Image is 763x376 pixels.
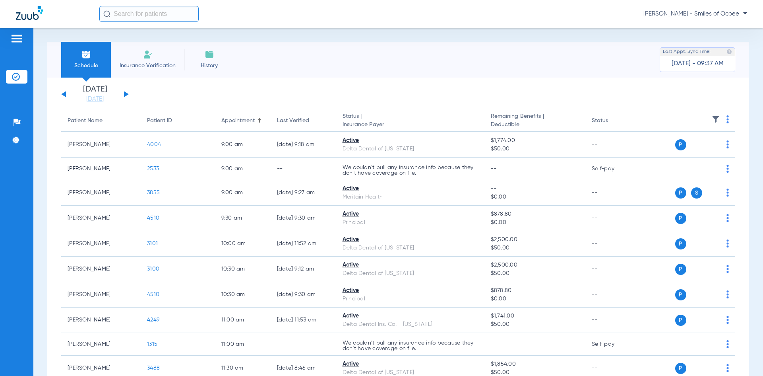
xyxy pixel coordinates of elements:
div: Delta Dental of [US_STATE] [343,269,478,278]
img: x.svg [709,165,717,173]
td: [PERSON_NAME] [61,206,141,231]
td: [PERSON_NAME] [61,158,141,180]
span: Insurance Verification [117,62,178,70]
img: last sync help info [726,49,732,55]
span: 3488 [147,365,160,371]
span: 4249 [147,317,159,323]
td: [PERSON_NAME] [61,257,141,282]
img: group-dot-blue.svg [726,265,729,273]
span: P [675,187,686,199]
td: 10:30 AM [215,282,271,308]
div: Active [343,136,478,145]
li: [DATE] [71,86,119,103]
td: -- [585,257,639,282]
div: Patient ID [147,117,172,125]
div: Meritain Health [343,193,478,201]
span: -- [491,166,497,171]
span: $878.80 [491,210,579,218]
span: $50.00 [491,244,579,252]
td: [PERSON_NAME] [61,231,141,257]
div: Appointment [221,117,264,125]
td: 9:00 AM [215,132,271,158]
span: P [675,139,686,150]
span: $2,500.00 [491,261,579,269]
p: We couldn’t pull any insurance info because they don’t have coverage on file. [343,165,478,176]
td: 10:30 AM [215,257,271,282]
img: x.svg [709,214,717,222]
span: Schedule [67,62,105,70]
span: -- [491,341,497,347]
td: [DATE] 9:18 AM [271,132,336,158]
span: P [675,315,686,326]
span: $50.00 [491,320,579,329]
th: Status | [336,110,484,132]
img: x.svg [709,189,717,197]
div: Delta Dental Ins. Co. - [US_STATE] [343,320,478,329]
img: filter.svg [712,115,720,123]
td: 9:30 AM [215,206,271,231]
td: Self-pay [585,333,639,356]
td: [PERSON_NAME] [61,132,141,158]
td: -- [585,231,639,257]
div: Active [343,312,478,320]
img: History [205,50,214,59]
img: Search Icon [103,10,110,18]
span: 4004 [147,142,161,147]
img: group-dot-blue.svg [726,316,729,324]
td: -- [585,282,639,308]
span: $2,500.00 [491,236,579,244]
img: group-dot-blue.svg [726,240,729,247]
div: Last Verified [277,117,309,125]
span: History [190,62,228,70]
span: 4510 [147,215,159,221]
span: -- [491,185,579,193]
img: x.svg [709,140,717,148]
td: -- [585,132,639,158]
span: P [675,289,686,300]
span: P [675,213,686,224]
span: [DATE] - 09:37 AM [672,60,724,68]
img: x.svg [709,290,717,298]
span: 3855 [147,190,160,195]
img: x.svg [709,340,717,348]
td: [DATE] 11:53 AM [271,308,336,333]
div: Delta Dental of [US_STATE] [343,244,478,252]
img: x.svg [709,316,717,324]
span: 3101 [147,241,158,246]
td: -- [585,180,639,206]
span: Deductible [491,121,579,129]
td: [PERSON_NAME] [61,308,141,333]
div: Patient Name [68,117,103,125]
td: Self-pay [585,158,639,180]
th: Remaining Benefits | [484,110,585,132]
td: 10:00 AM [215,231,271,257]
img: group-dot-blue.svg [726,290,729,298]
iframe: Chat Widget [723,338,763,376]
td: [DATE] 9:12 AM [271,257,336,282]
div: Patient Name [68,117,134,125]
img: group-dot-blue.svg [726,189,729,197]
div: Active [343,286,478,295]
span: 1315 [147,341,157,347]
div: Principal [343,218,478,227]
img: x.svg [709,240,717,247]
img: Schedule [81,50,91,59]
td: [DATE] 9:30 AM [271,282,336,308]
td: -- [585,308,639,333]
span: 4510 [147,292,159,297]
img: x.svg [709,364,717,372]
div: Active [343,210,478,218]
td: [DATE] 9:27 AM [271,180,336,206]
div: Last Verified [277,117,330,125]
span: [PERSON_NAME] - Smiles of Ocoee [643,10,747,18]
span: 3100 [147,266,159,272]
span: 2533 [147,166,159,171]
td: [DATE] 11:52 AM [271,231,336,257]
img: Manual Insurance Verification [143,50,153,59]
span: $0.00 [491,193,579,201]
img: group-dot-blue.svg [726,214,729,222]
th: Status [585,110,639,132]
td: 11:00 AM [215,308,271,333]
div: Patient ID [147,117,209,125]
